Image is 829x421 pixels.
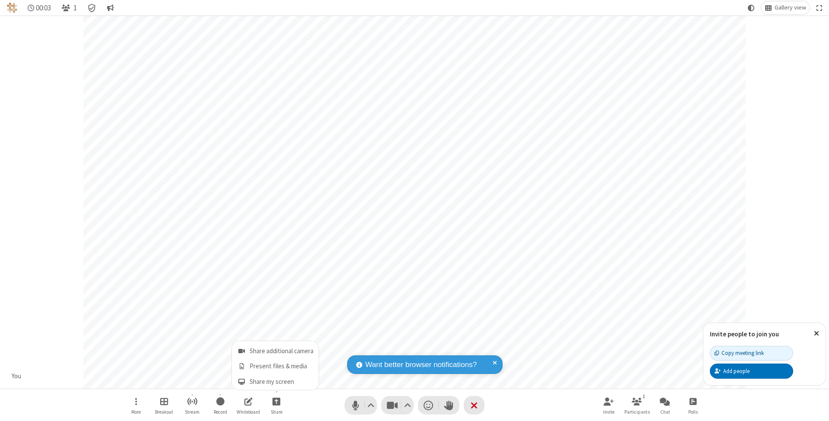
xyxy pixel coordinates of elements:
button: Start recording [207,393,233,418]
button: Open chat [652,393,678,418]
button: Mute (⌘+Shift+A) [345,396,377,415]
button: Change layout [761,1,810,14]
button: Add people [710,364,793,378]
div: 1 [640,393,648,400]
span: Participants [624,409,650,415]
button: Start streaming [179,393,205,418]
img: QA Selenium DO NOT DELETE OR CHANGE [7,3,17,13]
button: Video setting [402,396,414,415]
button: Share my screen [232,373,319,390]
span: Present files & media [250,363,313,370]
button: Using system theme [744,1,758,14]
div: You [9,371,25,381]
span: Polls [688,409,698,415]
span: Record [214,409,227,415]
span: Whiteboard [237,409,260,415]
button: Open menu [263,393,289,418]
span: Share additional camera [250,348,313,355]
button: Open menu [123,393,149,418]
span: Breakout [155,409,173,415]
button: Open poll [680,393,706,418]
span: Stream [185,409,199,415]
span: Share my screen [250,378,313,386]
button: Open participant list [624,393,650,418]
span: Chat [660,409,670,415]
span: Gallery view [775,4,806,11]
span: 1 [73,4,77,12]
span: Invite [603,409,614,415]
button: Copy meeting link [710,346,793,361]
button: Conversation [103,1,117,14]
button: Manage Breakout Rooms [151,393,177,418]
div: Copy meeting link [715,349,764,357]
button: Audio settings [365,396,377,415]
span: Want better browser notifications? [365,359,477,370]
button: Stop video (⌘+Shift+V) [381,396,414,415]
span: 00:03 [36,4,51,12]
button: End or leave meeting [464,396,484,415]
button: Close popover [807,323,826,344]
button: Send a reaction [418,396,439,415]
button: Invite participants (⌘+Shift+I) [596,393,622,418]
button: Share additional camera [232,341,319,358]
span: More [131,409,141,415]
label: Invite people to join you [710,330,779,338]
span: Share [271,409,282,415]
button: Fullscreen [813,1,826,14]
button: Raise hand [439,396,459,415]
button: Open participant list [58,1,80,14]
div: Meeting details Encryption enabled [84,1,100,14]
button: Open shared whiteboard [235,393,261,418]
button: Present files & media [232,358,319,373]
div: Timer [24,1,55,14]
